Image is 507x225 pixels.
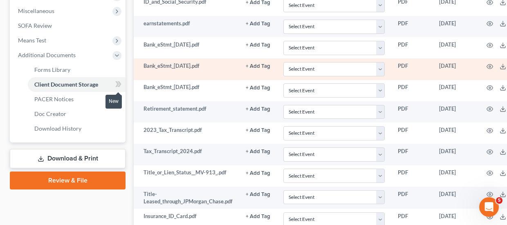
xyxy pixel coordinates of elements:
button: + Add Tag [246,171,270,176]
td: PDF [391,101,433,123]
button: + Add Tag [246,192,270,197]
span: SOFA Review [18,22,52,29]
a: + Add Tag [246,147,270,155]
span: 5 [496,197,503,204]
button: + Add Tag [246,149,270,154]
td: [DATE] [433,101,477,123]
td: 2023_Tax_Transcript.pdf [134,123,239,144]
button: + Add Tag [246,64,270,69]
a: + Add Tag [246,169,270,176]
div: New [105,95,122,108]
td: [DATE] [433,144,477,165]
a: Download History [28,121,126,136]
button: + Add Tag [246,107,270,112]
td: Title_or_Lien_Status__MV-913_.pdf [134,165,239,187]
td: PDF [391,144,433,165]
td: PDF [391,80,433,101]
td: [DATE] [433,16,477,37]
td: PDF [391,16,433,37]
td: Bank_eStmt_[DATE].pdf [134,37,239,58]
span: PACER Notices [34,96,74,102]
span: Download History [34,125,81,132]
a: Forms Library [28,62,126,77]
a: SOFA Review [11,18,126,33]
td: PDF [391,123,433,144]
a: PACER Notices [28,92,126,107]
a: Client Document Storage [28,77,126,92]
a: + Add Tag [246,62,270,70]
td: Bank_eStmt_[DATE].pdf [134,58,239,80]
button: + Add Tag [246,85,270,91]
td: Bank_eStmt_[DATE].pdf [134,80,239,101]
td: [DATE] [433,58,477,80]
td: PDF [391,58,433,80]
span: Doc Creator [34,110,66,117]
button: + Add Tag [246,42,270,48]
td: Retirement_statement.pdf [134,101,239,123]
td: PDF [391,187,433,209]
td: PDF [391,165,433,187]
td: [DATE] [433,123,477,144]
a: + Add Tag [246,41,270,49]
td: PDF [391,37,433,58]
button: + Add Tag [246,21,270,27]
td: [DATE] [433,165,477,187]
td: [DATE] [433,187,477,209]
td: [DATE] [433,80,477,101]
a: + Add Tag [246,105,270,113]
a: Doc Creator [28,107,126,121]
a: + Add Tag [246,126,270,134]
button: + Add Tag [246,128,270,133]
button: + Add Tag [246,214,270,219]
td: Tax_Transcript_2024.pdf [134,144,239,165]
td: Title-Leased_through_JPMorgan_Chase.pdf [134,187,239,209]
span: Means Test [18,37,46,44]
td: earnstatements.pdf [134,16,239,37]
span: Additional Documents [18,51,76,58]
span: Forms Library [34,66,70,73]
a: + Add Tag [246,190,270,198]
span: Client Document Storage [34,81,98,88]
span: Miscellaneous [18,7,54,14]
td: [DATE] [433,37,477,58]
iframe: Intercom live chat [479,197,499,217]
a: + Add Tag [246,83,270,91]
a: Review & File [10,172,126,189]
a: Download & Print [10,149,126,168]
a: + Add Tag [246,20,270,27]
a: + Add Tag [246,212,270,220]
